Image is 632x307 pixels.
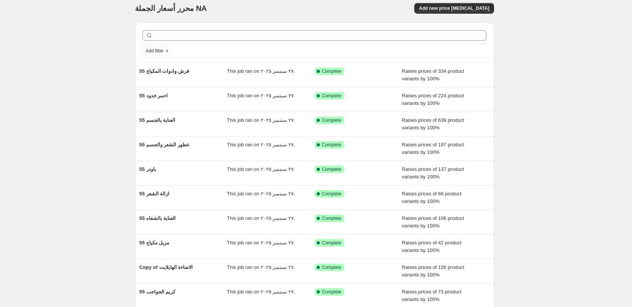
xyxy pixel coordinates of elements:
[402,142,464,155] span: Raises prices of 197 product variants by 100%
[227,117,295,123] span: This job ran on ٢٧ سبتمبر ٢٠٢٥.
[135,4,207,12] span: محرر أسعار الجملة NA
[227,68,295,74] span: This job ran on ٢٧ سبتمبر ٢٠٢٥.
[227,264,295,270] span: This job ran on ٢٧ سبتمبر ٢٠٢٥.
[139,142,190,147] span: 55 عطور الشعر والجسم
[402,117,464,130] span: Raises prices of 639 product variants by 100%
[227,289,295,295] span: This job ran on ٢٧ سبتمبر ٢٠٢٥.
[227,93,295,98] span: This job ran on ٢٧ سبتمبر ٢٠٢٥.
[227,191,295,196] span: This job ran on ٢٧ سبتمبر ٢٠٢٥.
[139,93,168,98] span: 55 احمر خدود
[402,93,464,106] span: Raises prices of 224 product variants by 100%
[402,289,462,302] span: Raises prices of 73 product variants by 100%
[322,166,341,172] span: Complete
[414,3,494,14] button: Add new price [MEDICAL_DATA]
[139,215,176,221] span: 55 العناية بالشفاه
[402,68,464,81] span: Raises prices of 334 product variants by 100%
[139,68,189,74] span: 55 فرش وادوات المكياج
[139,117,176,123] span: 55 العناية بالجسم
[322,240,341,246] span: Complete
[227,215,295,221] span: This job ran on ٢٧ سبتمبر ٢٠٢٥.
[402,264,464,278] span: Raises prices of 126 product variants by 100%
[139,240,170,246] span: 55 مزيل مكياج
[419,5,489,11] span: Add new price [MEDICAL_DATA]
[402,240,462,253] span: Raises prices of 42 product variants by 100%
[146,48,164,54] span: Add filter
[402,215,464,229] span: Raises prices of 106 product variants by 100%
[139,289,176,295] span: 55 كريم الحواجب
[322,215,341,221] span: Complete
[227,240,295,246] span: This job ran on ٢٧ سبتمبر ٢٠٢٥.
[402,191,462,204] span: Raises prices of 66 product variants by 100%
[227,142,295,147] span: This job ran on ٢٧ سبتمبر ٢٠٢٥.
[227,166,295,172] span: This job ran on ٢٧ سبتمبر ٢٠٢٥.
[322,117,341,123] span: Complete
[322,264,341,270] span: Complete
[322,93,341,99] span: Complete
[322,68,341,74] span: Complete
[322,191,341,197] span: Complete
[322,142,341,148] span: Complete
[139,166,156,172] span: 55 باودر
[139,264,193,270] span: Copy of الاضاءة الهايلايت
[139,191,170,196] span: 55 ازالة الشعر
[322,289,341,295] span: Complete
[402,166,464,180] span: Raises prices of 137 product variants by 100%
[143,46,173,55] button: Add filter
